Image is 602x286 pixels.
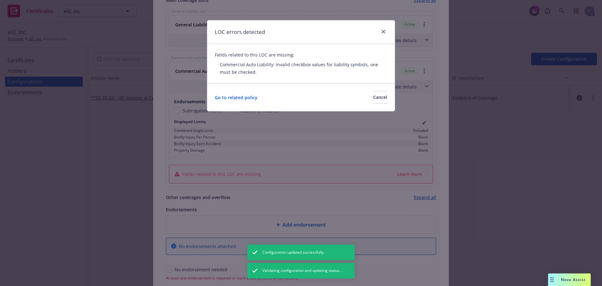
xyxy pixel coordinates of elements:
a: Go to related policy [215,94,262,101]
span: Validating configuration and updating status... [262,268,342,273]
span: Configuration updated successfully. [262,250,325,255]
button: Cancel [373,91,387,104]
button: Nova Assist [548,273,591,286]
span: Cancel [373,94,387,100]
span: Nova Assist [561,277,586,282]
span: Fields related to this LOC are missing: [215,51,387,58]
div: Drag to move [548,273,556,286]
a: close [380,28,387,35]
h1: LOC errors detected [215,28,265,36]
span: Commercial Auto Liability: Invalid checkbox values for liability symbols, one must be checked. [220,62,378,75]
